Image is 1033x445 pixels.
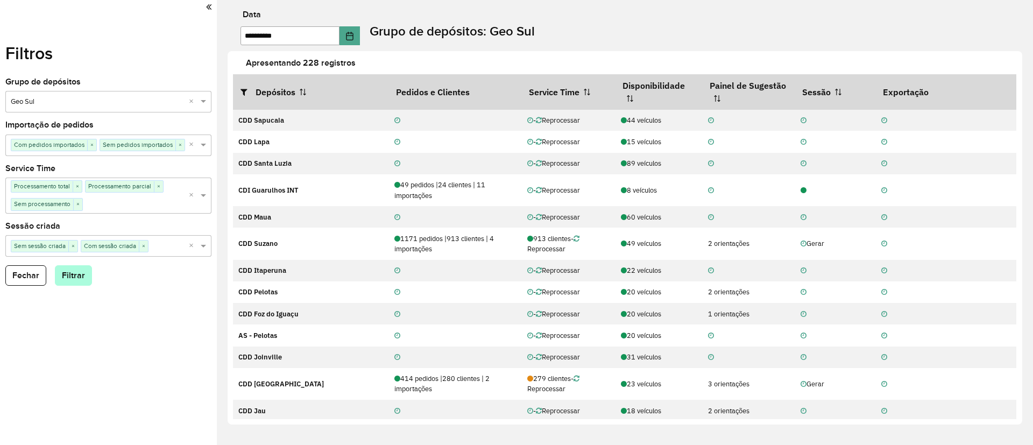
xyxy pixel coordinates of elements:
i: Não realizada [527,117,533,124]
div: 49 pedidos | 24 clientes | 11 importações [394,180,516,200]
span: × [87,140,96,151]
i: Não realizada [801,354,806,361]
div: 2 orientações [708,406,789,416]
i: 1230298 - 51 pedidos [801,187,806,194]
span: Processamento parcial [86,181,154,192]
span: Com sessão criada [81,241,139,251]
strong: CDD Sapucaia [238,116,284,125]
strong: CDD Maua [238,213,271,222]
i: Não realizada [801,311,806,318]
i: Não realizada [801,117,806,124]
i: Não realizada [527,214,533,221]
i: Não realizada [527,311,533,318]
label: Importação de pedidos [5,118,94,131]
span: Sem processamento [11,199,73,209]
i: Não realizada [394,160,400,167]
label: Service Time [5,162,55,175]
th: Disponibilidade [615,74,703,110]
th: Exportação [875,74,1016,110]
i: Abrir/fechar filtros [240,88,256,96]
strong: AS - Pelotas [238,331,277,340]
i: Não realizada [394,117,400,124]
div: 89 veículos [621,158,697,168]
i: Não realizada [527,267,533,274]
i: Não realizada [708,214,714,221]
label: Sessão criada [5,220,60,232]
span: - Reprocessar [533,406,580,415]
i: Não realizada [527,408,533,415]
strong: CDD Itaperuna [238,266,286,275]
strong: CDI Guarulhos INT [238,186,298,195]
i: Não realizada [881,139,887,146]
div: 22 veículos [621,265,697,276]
i: Não realizada [708,267,714,274]
i: Não realizada [527,354,533,361]
i: Não realizada [881,289,887,296]
span: - Reprocessar [533,213,580,222]
div: 23 veículos [621,379,697,389]
i: Não realizada [801,267,806,274]
span: × [73,181,82,192]
i: Não realizada [708,160,714,167]
i: Não realizada [394,139,400,146]
span: Clear all [189,139,198,151]
i: Não realizada [527,139,533,146]
th: Depósitos [233,74,388,110]
i: Não realizada [708,139,714,146]
th: Pedidos e Clientes [388,74,521,110]
i: Não realizada [881,117,887,124]
span: Gerar [794,238,876,249]
strong: CDD Joinville [238,352,282,362]
div: 44 veículos [621,115,697,125]
i: Não realizada [394,289,400,296]
div: 15 veículos [621,137,697,147]
span: × [175,140,185,151]
i: Não realizada [708,354,714,361]
span: - Reprocessar [533,186,580,195]
i: Não realizada [527,289,533,296]
i: Não realizada [801,214,806,221]
span: Clear all [189,190,198,201]
div: 1 orientações [708,309,789,319]
span: - Reprocessar [533,159,580,168]
i: Não realizada [881,381,887,388]
span: - Reprocessar [533,352,580,362]
strong: CDD [GEOGRAPHIC_DATA] [238,379,324,389]
div: 49 veículos [621,238,697,249]
span: 913 clientes [527,234,571,243]
button: Choose Date [339,26,360,45]
i: Não realizada [881,160,887,167]
i: Não realizada [708,117,714,124]
i: Não realizada [881,214,887,221]
i: Não realizada [394,408,400,415]
i: Não realizada [394,267,400,274]
strong: CDD Santa Luzia [238,159,292,168]
i: Não realizada [394,311,400,318]
div: 414 pedidos | 280 clientes | 2 importações [394,373,516,394]
th: Service Time [521,74,615,110]
th: Painel de Sugestão [703,74,795,110]
i: Não realizada [881,187,887,194]
div: 20 veículos [621,309,697,319]
i: Não realizada [881,354,887,361]
i: Não realizada [801,408,806,415]
i: Não realizada [801,241,806,248]
i: Não realizada [801,381,806,388]
i: Não realizada [801,289,806,296]
i: Não realizada [881,333,887,340]
div: 1171 pedidos | 913 clientes | 4 importações [394,234,516,254]
span: 279 clientes [527,374,571,383]
i: Não realizada [881,267,887,274]
i: Não realizada [527,160,533,167]
i: Não realizada [394,354,400,361]
i: Não realizada [801,139,806,146]
span: × [68,241,77,252]
span: Com pedidos importados [11,139,87,150]
i: Não realizada [527,187,533,194]
span: - Reprocessar [533,331,580,340]
span: Gerar [794,379,876,389]
button: Filtrar [55,265,92,286]
strong: CDD Suzano [238,239,278,248]
i: Não realizada [801,160,806,167]
strong: CDD Lapa [238,137,270,146]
